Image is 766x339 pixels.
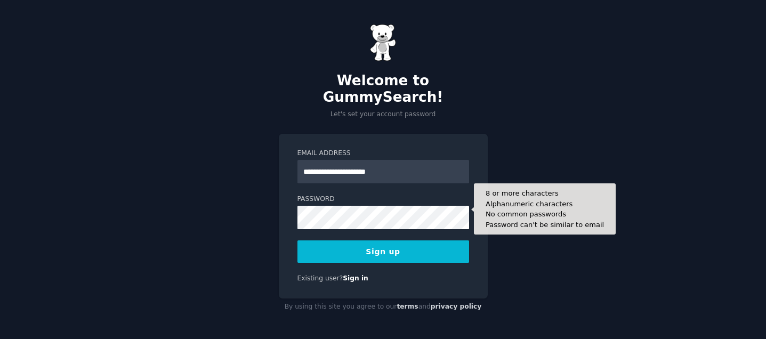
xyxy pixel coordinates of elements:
a: terms [397,303,418,310]
label: Password [297,195,469,204]
span: Existing user? [297,275,343,282]
img: Gummy Bear [370,24,397,61]
a: privacy policy [431,303,482,310]
p: Let's set your account password [279,110,488,119]
div: By using this site you agree to our and [279,298,488,316]
button: Sign up [297,240,469,263]
h2: Welcome to GummySearch! [279,72,488,106]
label: Email Address [297,149,469,158]
a: Sign in [343,275,368,282]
